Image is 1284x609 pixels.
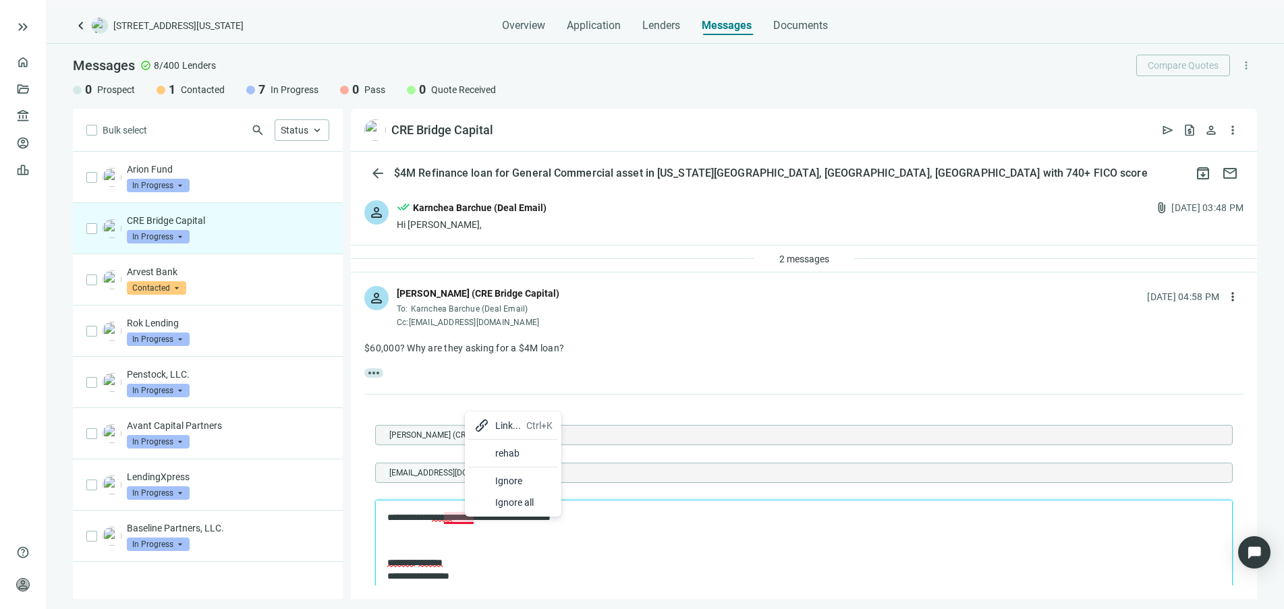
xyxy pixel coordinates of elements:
[127,435,190,448] span: In Progress
[1183,123,1196,137] span: request_quote
[15,19,31,35] button: keyboard_double_arrow_right
[127,214,329,227] p: CRE Bridge Capital
[391,167,1150,180] div: $4M Refinance loan for General Commercial asset in [US_STATE][GEOGRAPHIC_DATA], [GEOGRAPHIC_DATA]...
[468,415,558,436] div: Link...
[97,83,135,96] span: Prospect
[113,19,244,32] span: [STREET_ADDRESS][US_STATE]
[127,179,190,192] span: In Progress
[1200,119,1222,141] button: person
[370,165,386,181] span: arrow_back
[567,19,621,32] span: Application
[495,417,521,434] div: Link...
[1195,165,1211,181] span: archive
[1226,123,1239,137] span: more_vert
[364,368,383,378] span: more_horiz
[1235,55,1257,76] button: more_vert
[702,19,752,32] span: Messages
[397,317,559,328] div: Cc: [EMAIL_ADDRESS][DOMAIN_NAME]
[526,417,553,434] div: Ctrl+K
[103,475,121,494] img: 196c1ef2-2a8a-4147-8a32-64b4de63b102
[16,578,30,591] span: person
[468,492,558,513] div: Ignore all
[397,218,547,231] div: Hi [PERSON_NAME],
[127,368,329,381] p: Penstock, LLC.
[127,281,186,295] span: Contacted
[468,470,558,492] div: Ignore
[1217,160,1244,187] button: mail
[1147,289,1219,304] div: [DATE] 04:58 PM
[495,494,553,511] div: Ignore all
[73,57,135,74] span: Messages
[364,119,386,141] img: 01a2527b-eb9c-46f2-8595-529566896140
[397,200,410,218] span: done_all
[389,428,526,442] span: [PERSON_NAME] (CRE Bridge Capital)
[1179,119,1200,141] button: request_quote
[768,248,841,270] button: 2 messages
[103,527,121,546] img: bc1576c5-f9cc-482d-bd03-f689b8ece44e
[127,470,329,484] p: LendingXpress
[364,160,391,187] button: arrow_back
[127,163,329,176] p: Arion Fund
[103,123,147,138] span: Bulk select
[73,18,89,34] a: keyboard_arrow_left
[103,168,121,187] img: e2c10ad6-454d-4c59-9263-5665f71c351a
[352,82,359,98] span: 0
[1190,160,1217,187] button: archive
[384,428,532,442] span: Joe Salzer (CRE Bridge Capital)
[103,219,121,238] img: 01a2527b-eb9c-46f2-8595-529566896140
[1222,165,1238,181] span: mail
[181,83,225,96] span: Contacted
[397,303,559,314] div: To:
[368,204,385,221] span: person
[1161,123,1175,137] span: send
[468,442,558,464] div: rehab
[103,270,121,289] img: 3533ad5c-8229-4b31-b6f7-adae5dea4ff3.png
[251,123,264,137] span: search
[389,466,516,480] span: [EMAIL_ADDRESS][DOMAIN_NAME]
[1157,119,1179,141] button: send
[127,419,329,432] p: Avant Capital Partners
[419,82,426,98] span: 0
[1204,123,1218,137] span: person
[16,109,26,123] span: account_balance
[169,82,175,98] span: 1
[495,445,553,461] div: rehab
[391,122,493,138] div: CRE Bridge Capital
[1136,55,1230,76] button: Compare Quotes
[127,486,190,500] span: In Progress
[642,19,680,32] span: Lenders
[258,82,265,98] span: 7
[92,18,108,34] img: deal-logo
[1238,536,1271,569] div: Open Intercom Messenger
[384,466,522,480] span: originations@crebridgecapital.com
[182,59,216,72] span: Lenders
[140,60,151,71] span: check_circle
[502,19,545,32] span: Overview
[368,290,385,306] span: person
[85,82,92,98] span: 0
[127,384,190,397] span: In Progress
[364,83,385,96] span: Pass
[311,124,323,136] span: keyboard_arrow_up
[1222,119,1244,141] button: more_vert
[127,316,329,330] p: Rok Lending
[103,373,121,392] img: 9bf102c1-7422-4213-82e0-31e91265dd62
[271,83,318,96] span: In Progress
[127,265,329,279] p: Arvest Bank
[127,332,190,346] span: In Progress
[1226,290,1239,303] span: more_vert
[495,473,553,489] div: Ignore
[154,59,179,72] span: 8/400
[127,538,190,551] span: In Progress
[779,254,829,264] span: 2 messages
[127,230,190,243] span: In Progress
[431,83,496,96] span: Quote Received
[397,286,559,301] div: [PERSON_NAME] (CRE Bridge Capital)
[413,200,547,215] div: Karnchea Barchue (Deal Email)
[1222,286,1244,308] button: more_vert
[411,304,528,314] span: Karnchea Barchue (Deal Email)
[1155,201,1169,214] span: attach_file
[103,424,121,443] img: 6fdae9d3-f4b4-45a4-a413-19759d81d0b5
